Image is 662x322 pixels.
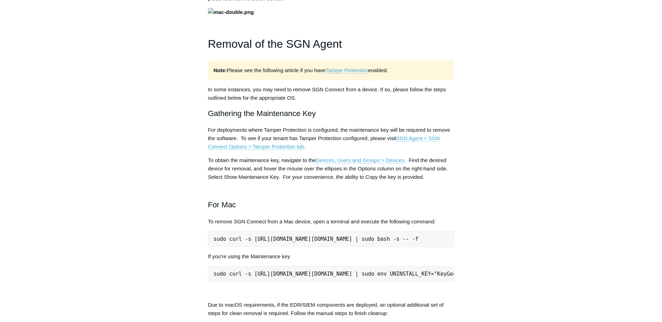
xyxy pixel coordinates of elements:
span: Removal of the SGN Agent [208,38,342,50]
h2: Gathering the Maintenance Key [208,107,454,120]
p: If you're using the Maintenance key [208,252,454,261]
strong: Note: [214,67,227,73]
span: Please see the following article if you have enabled. [214,67,388,74]
p: To remove SGN Connect from a Mac device, open a terminal and execute the following command: [208,217,454,226]
p: To obtain the maintenance key, navigate to the . Find the desired device for removal, and hover t... [208,156,454,181]
pre: sudo curl -s [URL][DOMAIN_NAME][DOMAIN_NAME] | sudo env UNINSTALL_KEY="KeyGoesHere" bash -s -- -f [208,266,454,282]
p: In some instances, you may need to remove SGN Connect from a device. If so, please follow the ste... [208,85,454,102]
p: For deployments where Tamper Protection is configured, the maintenance key will be required to re... [208,126,454,151]
p: Due to macOS requirements, if the EDR/SIEM components are deployed, an optional additional set of... [208,301,454,317]
a: Tamper Protection [326,67,368,74]
a: Devices, Users and Groups > Devices [316,157,404,163]
h2: For Mac [208,186,454,211]
img: mac-double.png [208,8,254,16]
pre: sudo curl -s [URL][DOMAIN_NAME][DOMAIN_NAME] | sudo bash -s -- -f [208,231,454,247]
